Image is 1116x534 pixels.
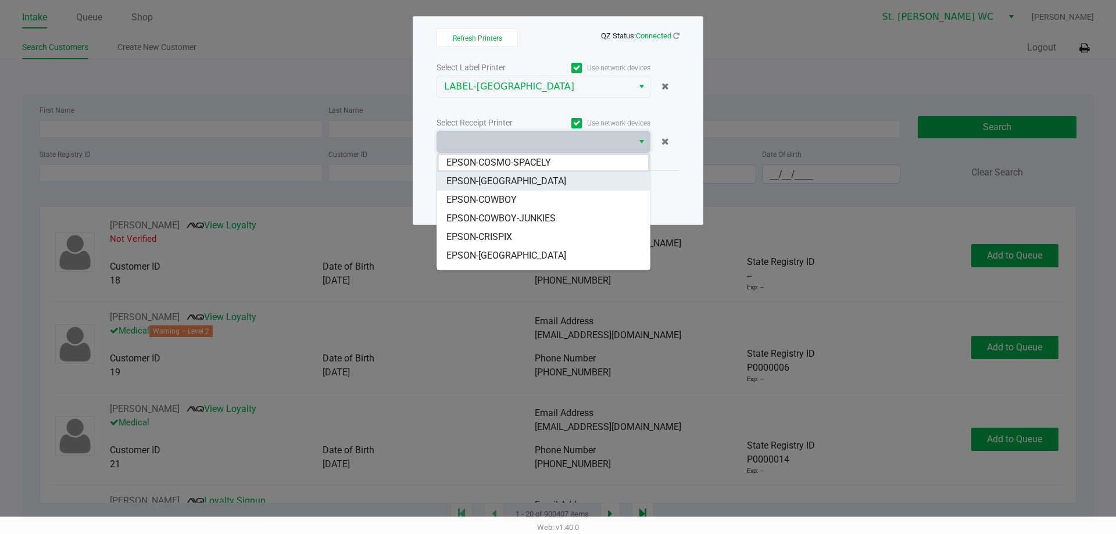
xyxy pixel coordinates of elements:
span: EPSON-COSMO-SPACELY [446,156,551,170]
span: Web: v1.40.0 [537,523,579,532]
span: Refresh Printers [453,34,502,42]
span: EPSON-COWBOY-JUNKIES [446,212,556,225]
span: LABEL-[GEOGRAPHIC_DATA] [444,80,626,94]
button: Select [633,131,650,152]
span: EPSON-CRISPIX [446,230,512,244]
button: Refresh Printers [437,28,518,47]
label: Use network devices [543,118,650,128]
span: EPSON-[GEOGRAPHIC_DATA] [446,174,566,188]
label: Use network devices [543,63,650,73]
span: QZ Status: [601,31,679,40]
span: EPSON-CROOKEDX [446,267,526,281]
span: Connected [636,31,671,40]
button: Select [633,76,650,97]
div: Select Label Printer [437,62,543,74]
span: EPSON-[GEOGRAPHIC_DATA] [446,249,566,263]
span: EPSON-COWBOY [446,193,517,207]
div: Select Receipt Printer [437,117,543,129]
